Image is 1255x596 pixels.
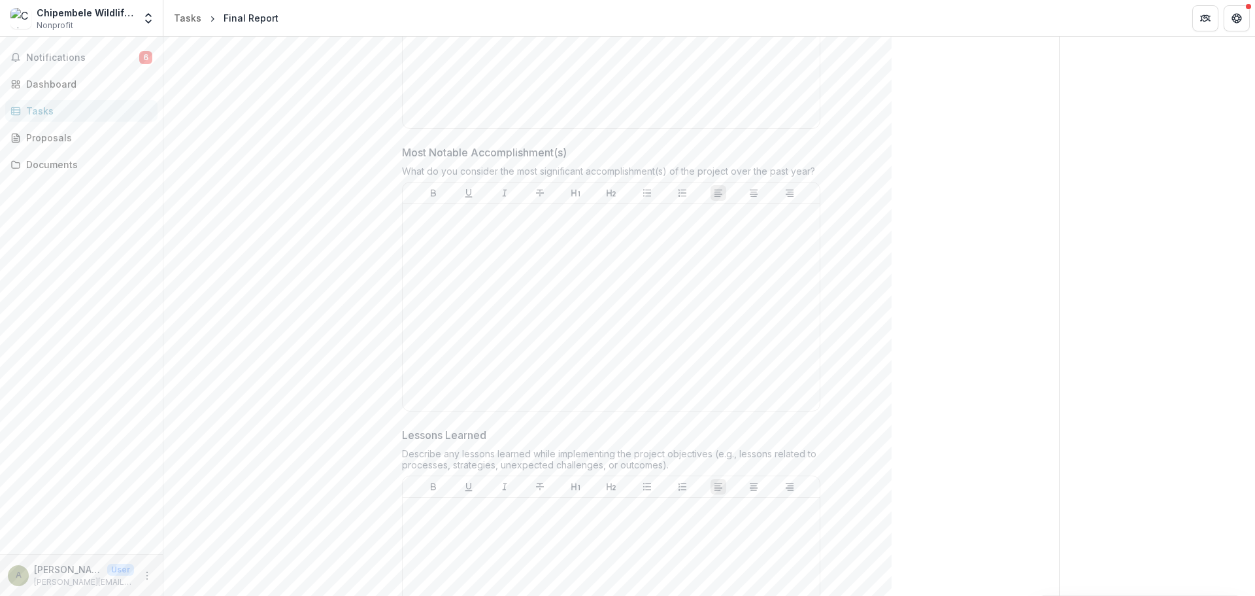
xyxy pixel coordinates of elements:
[603,479,619,495] button: Heading 2
[5,100,158,122] a: Tasks
[26,77,147,91] div: Dashboard
[426,185,441,201] button: Bold
[26,52,139,63] span: Notifications
[5,154,158,175] a: Documents
[1224,5,1250,31] button: Get Help
[746,479,761,495] button: Align Center
[711,185,726,201] button: Align Left
[639,479,655,495] button: Bullet List
[139,5,158,31] button: Open entity switcher
[169,9,284,27] nav: breadcrumb
[675,185,690,201] button: Ordered List
[174,11,201,25] div: Tasks
[139,568,155,584] button: More
[746,185,761,201] button: Align Center
[461,479,477,495] button: Underline
[5,73,158,95] a: Dashboard
[1192,5,1218,31] button: Partners
[169,9,207,27] a: Tasks
[568,479,584,495] button: Heading 1
[532,185,548,201] button: Strike
[34,576,134,588] p: [PERSON_NAME][EMAIL_ADDRESS][DOMAIN_NAME]
[603,185,619,201] button: Heading 2
[37,20,73,31] span: Nonprofit
[568,185,584,201] button: Heading 1
[402,448,820,476] div: Describe any lessons learned while implementing the project objectives (e.g., lessons related to ...
[5,47,158,68] button: Notifications6
[34,563,102,576] p: [PERSON_NAME][EMAIL_ADDRESS][DOMAIN_NAME]
[532,479,548,495] button: Strike
[782,185,797,201] button: Align Right
[26,104,147,118] div: Tasks
[675,479,690,495] button: Ordered List
[402,166,820,182] div: What do you consider the most significant accomplishment(s) of the project over the past year?
[5,127,158,149] a: Proposals
[26,158,147,171] div: Documents
[37,6,134,20] div: Chipembele Wildlife Education Trust
[426,479,441,495] button: Bold
[497,185,512,201] button: Italicize
[402,427,486,443] p: Lessons Learned
[711,479,726,495] button: Align Left
[16,571,22,580] div: anna@chipembele.org
[10,8,31,29] img: Chipembele Wildlife Education Trust
[461,185,477,201] button: Underline
[139,51,152,64] span: 6
[639,185,655,201] button: Bullet List
[26,131,147,145] div: Proposals
[497,479,512,495] button: Italicize
[782,479,797,495] button: Align Right
[107,564,134,576] p: User
[402,145,567,160] p: Most Notable Accomplishment(s)
[224,11,278,25] div: Final Report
